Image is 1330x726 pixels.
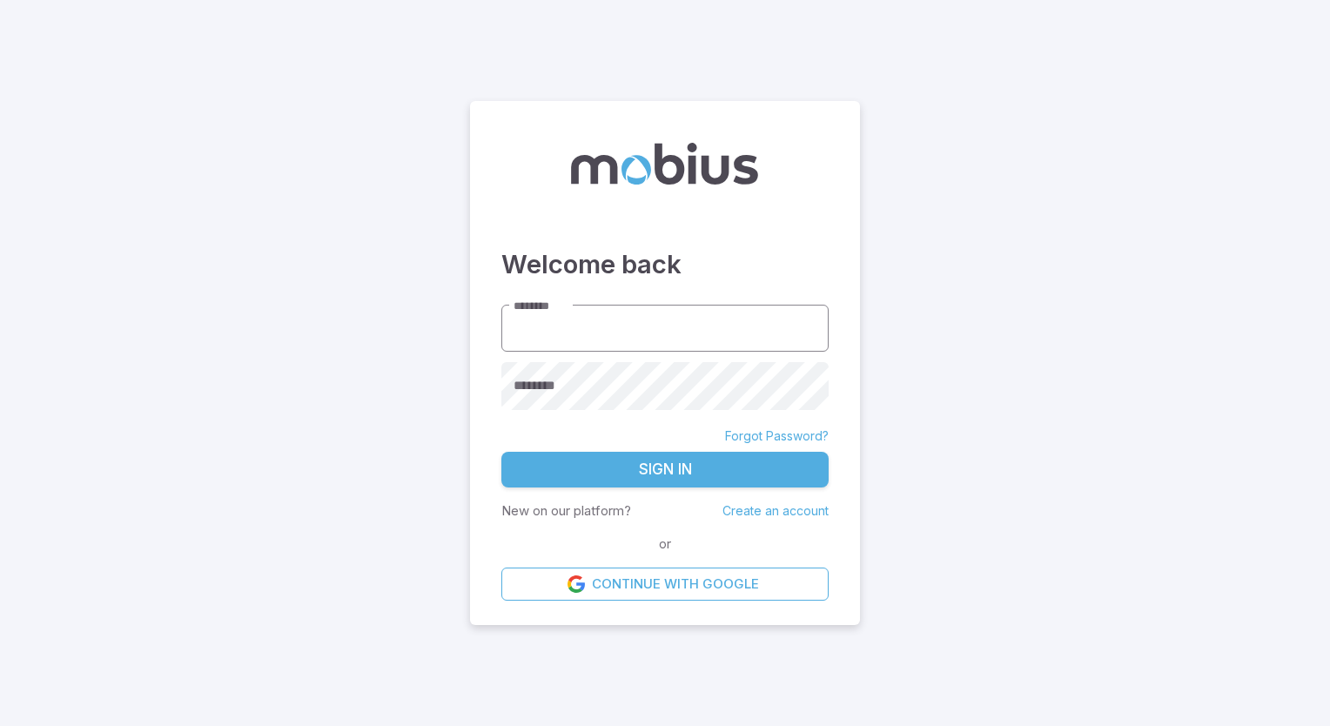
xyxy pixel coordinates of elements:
p: New on our platform? [501,501,631,521]
a: Continue with Google [501,568,829,601]
h3: Welcome back [501,245,829,284]
a: Forgot Password? [725,427,829,445]
span: or [655,534,675,554]
a: Create an account [722,503,829,518]
button: Sign In [501,452,829,488]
